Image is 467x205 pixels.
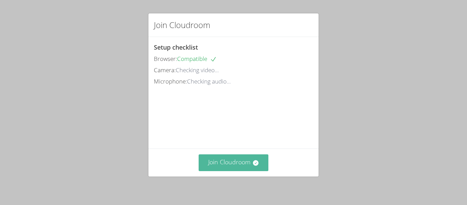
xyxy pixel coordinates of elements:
span: Checking audio... [187,77,231,85]
span: Setup checklist [154,43,198,51]
span: Camera: [154,66,176,74]
span: Browser: [154,55,177,63]
span: Microphone: [154,77,187,85]
button: Join Cloudroom [199,154,269,171]
span: Checking video... [176,66,219,74]
h2: Join Cloudroom [154,19,210,31]
span: Compatible [177,55,217,63]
